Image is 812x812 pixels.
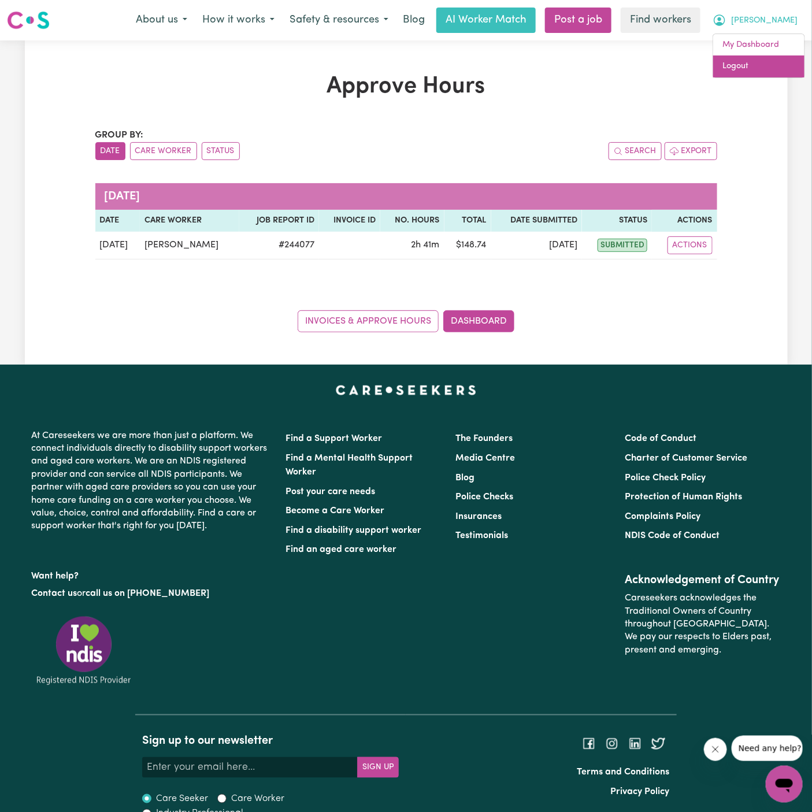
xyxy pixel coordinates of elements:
[130,142,197,160] button: sort invoices by care worker
[598,239,647,252] span: submitted
[766,766,803,803] iframe: Button to launch messaging window
[32,589,77,598] a: Contact us
[142,757,358,778] input: Enter your email here...
[95,73,717,101] h1: Approve Hours
[455,492,513,502] a: Police Checks
[32,425,272,537] p: At Careseekers we are more than just a platform. We connect individuals directly to disability su...
[713,34,805,78] div: My Account
[625,587,780,661] p: Careseekers acknowledges the Traditional Owners of Country throughout [GEOGRAPHIC_DATA]. We pay o...
[95,232,140,259] td: [DATE]
[7,7,50,34] a: Careseekers logo
[7,10,50,31] img: Careseekers logo
[195,8,282,32] button: How it works
[625,512,700,521] a: Complaints Policy
[582,210,652,232] th: Status
[286,506,385,516] a: Become a Care Worker
[455,531,508,540] a: Testimonials
[455,454,515,463] a: Media Centre
[625,434,696,443] a: Code of Conduct
[491,210,582,232] th: Date Submitted
[491,232,582,259] td: [DATE]
[357,757,399,778] button: Subscribe
[95,142,125,160] button: sort invoices by date
[286,487,376,496] a: Post your care needs
[231,792,284,806] label: Care Worker
[286,434,383,443] a: Find a Support Worker
[444,210,491,232] th: Total
[609,142,662,160] button: Search
[704,738,727,761] iframe: Close message
[239,210,319,232] th: Job Report ID
[577,767,670,777] a: Terms and Conditions
[545,8,611,33] a: Post a job
[652,210,717,232] th: Actions
[380,210,444,232] th: No. Hours
[140,210,239,232] th: Care worker
[668,236,713,254] button: Actions
[625,492,742,502] a: Protection of Human Rights
[286,545,397,554] a: Find an aged care worker
[396,8,432,33] a: Blog
[732,736,803,761] iframe: Message from company
[443,310,514,332] a: Dashboard
[628,739,642,748] a: Follow Careseekers on LinkedIn
[319,210,380,232] th: Invoice ID
[286,526,422,535] a: Find a disability support worker
[436,8,536,33] a: AI Worker Match
[140,232,239,259] td: [PERSON_NAME]
[625,473,706,483] a: Police Check Policy
[605,739,619,748] a: Follow Careseekers on Instagram
[282,8,396,32] button: Safety & resources
[411,240,440,250] span: 2 hours 41 minutes
[156,792,208,806] label: Care Seeker
[142,734,399,748] h2: Sign up to our newsletter
[713,34,804,56] a: My Dashboard
[202,142,240,160] button: sort invoices by paid status
[286,454,413,477] a: Find a Mental Health Support Worker
[86,589,210,598] a: call us on [PHONE_NUMBER]
[95,131,144,140] span: Group by:
[625,454,747,463] a: Charter of Customer Service
[625,573,780,587] h2: Acknowledgement of Country
[336,385,476,395] a: Careseekers home page
[611,787,670,796] a: Privacy Policy
[32,565,272,583] p: Want help?
[731,14,798,27] span: [PERSON_NAME]
[455,434,513,443] a: The Founders
[625,531,720,540] a: NDIS Code of Conduct
[582,739,596,748] a: Follow Careseekers on Facebook
[95,183,717,210] caption: [DATE]
[455,473,474,483] a: Blog
[239,232,319,259] td: # 244077
[32,583,272,605] p: or
[444,232,491,259] td: $ 148.74
[455,512,502,521] a: Insurances
[621,8,700,33] a: Find workers
[95,210,140,232] th: Date
[713,55,804,77] a: Logout
[651,739,665,748] a: Follow Careseekers on Twitter
[665,142,717,160] button: Export
[705,8,805,32] button: My Account
[32,614,136,687] img: Registered NDIS provider
[298,310,439,332] a: Invoices & Approve Hours
[128,8,195,32] button: About us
